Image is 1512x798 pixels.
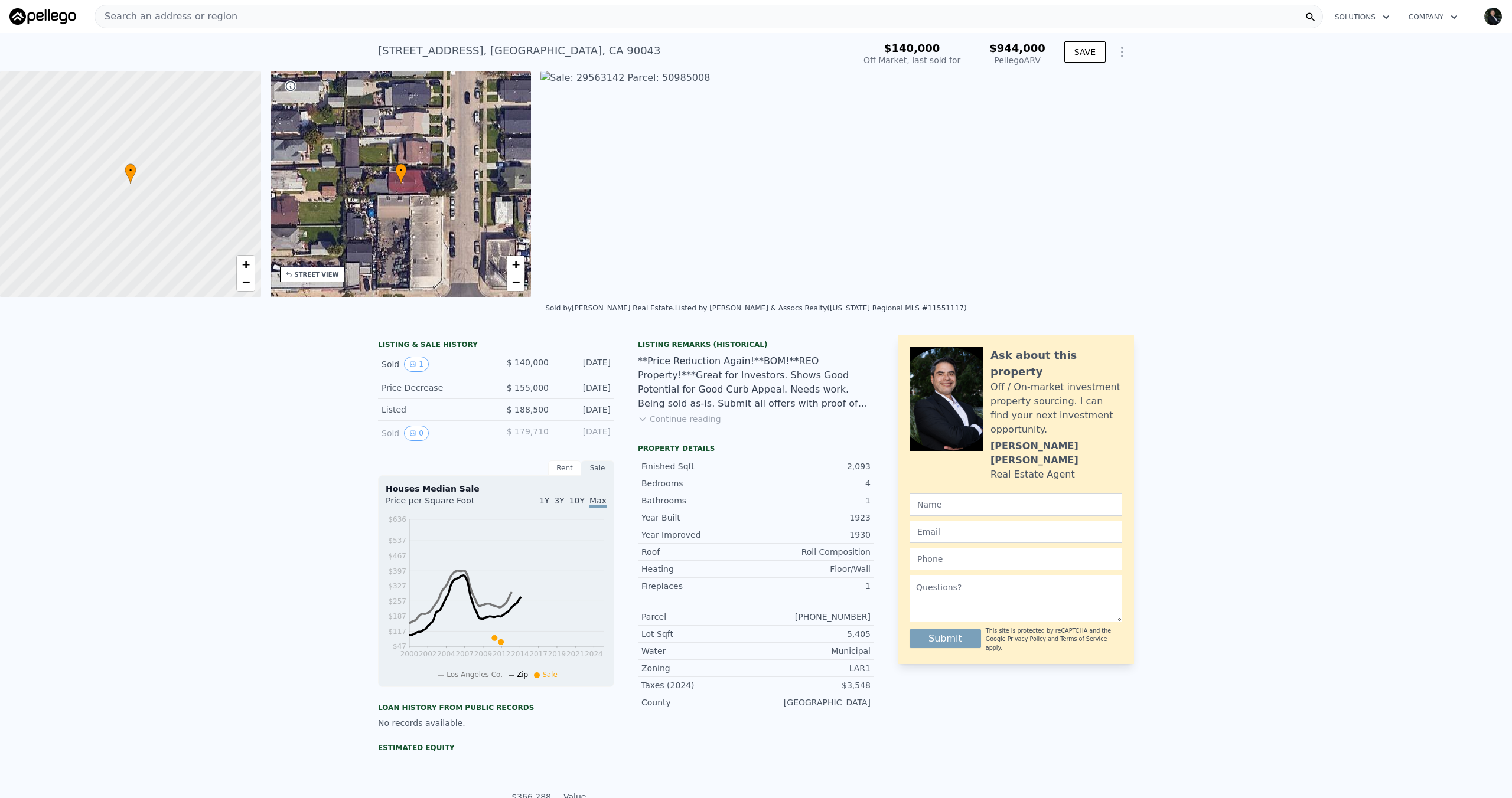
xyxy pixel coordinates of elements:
span: $ 155,000 [507,383,549,393]
tspan: 2021 [566,650,585,658]
tspan: $397 [388,567,406,575]
div: Sold [382,357,487,372]
div: Municipal [756,645,871,657]
a: Zoom in [507,256,524,273]
tspan: 2014 [511,650,529,658]
span: Los Angeles Co. [447,671,503,679]
div: 4 [756,478,871,489]
span: 10Y [569,496,585,505]
span: − [512,274,520,289]
tspan: $187 [388,612,406,620]
div: County [641,696,756,708]
div: Roll Composition [756,546,871,558]
input: Name [910,493,1122,516]
img: Pellego [9,8,76,25]
button: View historical data [404,357,429,372]
div: Off / On-market investment property sourcing. I can find your next investment opportunity. [990,380,1122,437]
button: Company [1399,6,1467,28]
tspan: 2007 [456,650,474,658]
tspan: $47 [393,643,406,651]
div: Bathrooms [641,495,756,506]
tspan: 2009 [474,650,493,658]
tspan: 2000 [400,650,419,658]
button: SAVE [1064,41,1106,63]
div: 1 [756,495,871,506]
span: 1Y [539,496,549,505]
div: • [125,163,136,184]
span: $944,000 [989,42,1045,54]
div: Fireplaces [641,580,756,592]
button: Submit [910,629,981,648]
div: 1930 [756,529,871,541]
span: Zip [517,671,528,679]
span: • [395,165,407,176]
div: Houses Median Sale [386,483,607,495]
button: Continue reading [638,413,721,425]
div: Lot Sqft [641,628,756,640]
a: Zoom in [237,256,255,273]
span: + [242,257,249,272]
div: Pellego ARV [989,54,1045,66]
tspan: $117 [388,627,406,636]
div: Rent [548,460,581,476]
div: Taxes (2024) [641,679,756,691]
tspan: 2012 [493,650,511,658]
div: Finished Sqft [641,460,756,472]
input: Email [910,521,1122,543]
div: Bedrooms [641,478,756,489]
div: [DATE] [558,357,611,372]
img: avatar [1484,7,1503,26]
tspan: 2004 [437,650,455,658]
span: Search an address or region [95,9,237,24]
div: Listing Remarks (Historical) [638,340,874,349]
div: Sold [382,426,487,441]
div: Price Decrease [382,382,487,394]
div: No records available. [378,717,614,729]
span: Max [589,496,607,508]
div: LISTING & SALE HISTORY [378,340,614,352]
a: Privacy Policy [1008,636,1046,642]
span: • [125,165,136,176]
div: Loan history from public records [378,703,614,712]
input: Phone [910,548,1122,570]
div: Listed [382,404,487,416]
tspan: $467 [388,552,406,560]
div: Sale [581,460,614,476]
tspan: $537 [388,537,406,545]
div: Zoning [641,662,756,674]
tspan: $257 [388,597,406,606]
div: 2,093 [756,460,871,472]
div: Price per Square Foot [386,495,496,514]
div: Property details [638,444,874,453]
div: STREET VIEW [295,270,339,279]
div: [PERSON_NAME] [PERSON_NAME] [990,439,1122,467]
div: [DATE] [558,382,611,394]
div: [GEOGRAPHIC_DATA] [756,696,871,708]
div: Estimated Equity [378,743,614,753]
button: View historical data [404,426,429,441]
span: $ 179,710 [507,427,549,436]
div: [STREET_ADDRESS] , [GEOGRAPHIC_DATA] , CA 90043 [378,42,661,59]
div: **Price Reduction Again!**BOM!**REO Property!***Great for Investors. Shows Good Potential for Goo... [638,354,874,411]
a: Zoom out [507,273,524,291]
div: Heating [641,563,756,575]
div: [PHONE_NUMBER] [756,611,871,623]
div: [DATE] [558,404,611,416]
a: Terms of Service [1060,636,1107,642]
tspan: $636 [388,515,406,524]
div: $3,548 [756,679,871,691]
div: 5,405 [756,628,871,640]
tspan: $327 [388,582,406,590]
span: $140,000 [884,42,940,54]
tspan: 2024 [585,650,603,658]
div: Water [641,645,756,657]
div: • [395,163,407,184]
div: This site is protected by reCAPTCHA and the Google and apply. [986,627,1122,652]
div: Roof [641,546,756,558]
button: Show Options [1110,40,1134,64]
tspan: 2017 [530,650,548,658]
span: $ 140,000 [507,358,549,367]
tspan: 2002 [419,650,437,658]
div: [DATE] [558,426,611,441]
div: 1 [756,580,871,592]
